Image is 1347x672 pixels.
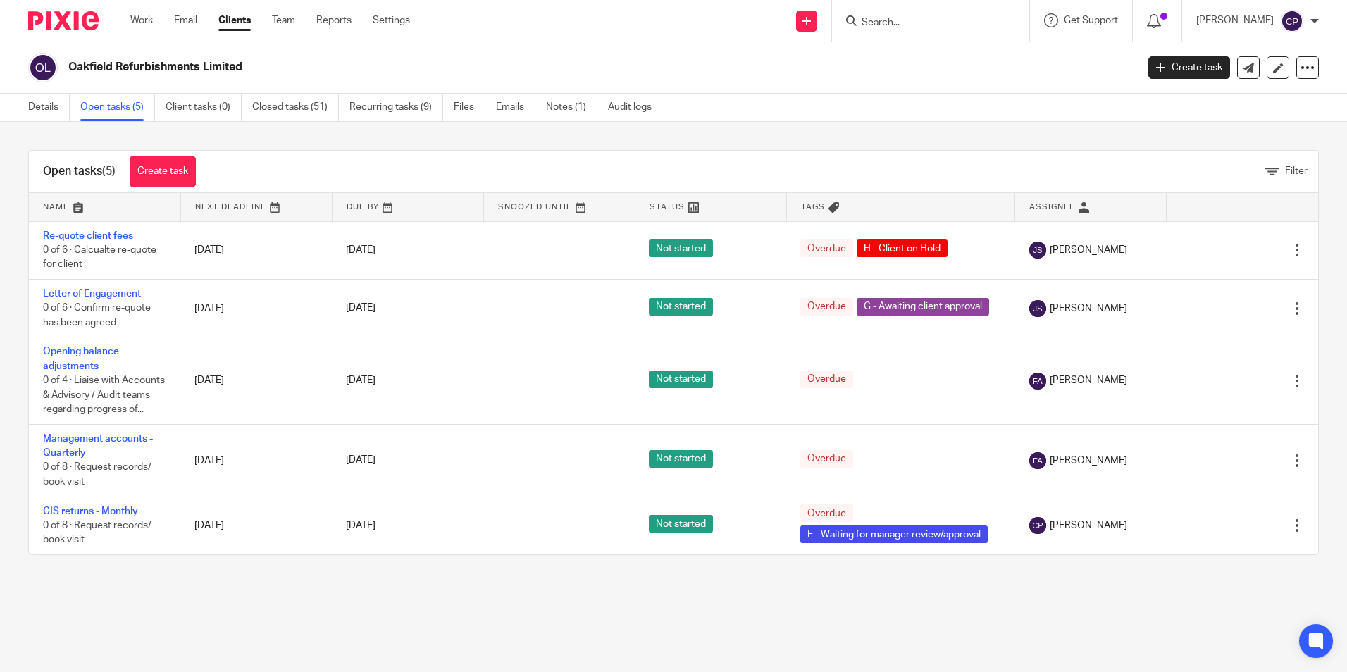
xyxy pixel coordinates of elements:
a: Notes (1) [546,94,597,121]
input: Search [860,17,987,30]
td: [DATE] [180,279,332,337]
a: Closed tasks (51) [252,94,339,121]
span: Not started [649,298,713,316]
a: Recurring tasks (9) [349,94,443,121]
span: [DATE] [346,521,375,530]
a: Files [454,94,485,121]
img: svg%3E [1029,517,1046,534]
span: Snoozed Until [498,203,572,211]
span: 0 of 4 · Liaise with Accounts & Advisory / Audit teams regarding progress of... [43,375,165,414]
h2: Oakfield Refurbishments Limited [68,60,915,75]
span: [PERSON_NAME] [1050,243,1127,257]
a: Work [130,13,153,27]
span: 0 of 6 · Confirm re-quote has been agreed [43,304,151,328]
a: Details [28,94,70,121]
span: [PERSON_NAME] [1050,518,1127,533]
a: Re-quote client fees [43,231,133,241]
span: E - Waiting for manager review/approval [800,525,988,543]
span: Not started [649,371,713,388]
span: [DATE] [346,456,375,466]
span: Overdue [800,298,853,316]
img: svg%3E [1281,10,1303,32]
a: Clients [218,13,251,27]
a: Settings [373,13,410,27]
a: Reports [316,13,352,27]
span: Overdue [800,450,853,468]
span: 0 of 8 · Request records/ book visit [43,463,151,487]
span: [DATE] [346,376,375,386]
a: CIS returns - Monthly [43,506,138,516]
span: 0 of 8 · Request records/ book visit [43,521,151,545]
a: Team [272,13,295,27]
span: Not started [649,515,713,533]
a: Create task [1148,56,1230,79]
span: Overdue [800,504,853,522]
img: svg%3E [1029,373,1046,390]
span: Filter [1285,166,1308,176]
td: [DATE] [180,337,332,424]
p: [PERSON_NAME] [1196,13,1274,27]
a: Email [174,13,197,27]
td: [DATE] [180,424,332,497]
span: [PERSON_NAME] [1050,454,1127,468]
a: Client tasks (0) [166,94,242,121]
span: [DATE] [346,304,375,313]
td: [DATE] [180,497,332,554]
span: H - Client on Hold [857,239,948,257]
span: Overdue [800,371,853,388]
img: svg%3E [1029,242,1046,259]
img: Pixie [28,11,99,30]
img: svg%3E [1029,452,1046,469]
span: Tags [801,203,825,211]
span: Overdue [800,239,853,257]
a: Emails [496,94,535,121]
a: Opening balance adjustments [43,347,119,371]
h1: Open tasks [43,164,116,179]
td: [DATE] [180,221,332,279]
a: Audit logs [608,94,662,121]
span: G - Awaiting client approval [857,298,989,316]
img: svg%3E [28,53,58,82]
span: [PERSON_NAME] [1050,373,1127,387]
a: Letter of Engagement [43,289,141,299]
span: [PERSON_NAME] [1050,301,1127,316]
span: Status [650,203,685,211]
a: Create task [130,156,196,187]
a: Management accounts - Quarterly [43,434,153,458]
span: 0 of 6 · Calcualte re-quote for client [43,245,156,270]
span: [DATE] [346,245,375,255]
span: Not started [649,239,713,257]
span: Not started [649,450,713,468]
span: Get Support [1064,15,1118,25]
img: svg%3E [1029,300,1046,317]
span: (5) [102,166,116,177]
a: Open tasks (5) [80,94,155,121]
